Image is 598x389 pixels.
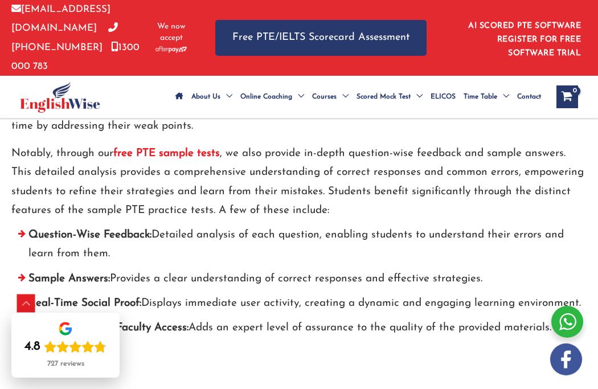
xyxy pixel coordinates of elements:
[464,77,497,117] span: Time Table
[47,359,84,368] div: 727 reviews
[240,77,292,117] span: Online Coaching
[337,77,349,117] span: Menu Toggle
[24,339,107,355] div: Rating: 4.8 out of 5
[236,77,308,117] a: Online CoachingMenu Toggle
[292,77,304,117] span: Menu Toggle
[215,20,427,56] a: Free PTE/IELTS Scorecard Assessment
[11,226,587,269] li: Detailed analysis of each question, enabling students to understand their errors and learn from t...
[11,294,587,318] li: Displays immediate user activity, creating a dynamic and engaging learning environment.
[11,5,110,33] a: [EMAIL_ADDRESS][DOMAIN_NAME]
[155,21,187,44] span: We now accept
[460,77,513,117] a: Time TableMenu Toggle
[411,77,423,117] span: Menu Toggle
[187,77,236,117] a: About UsMenu Toggle
[11,269,587,294] li: Provides a clear understanding of correct responses and effective strategies.
[220,77,232,117] span: Menu Toggle
[11,144,587,220] p: Notably, through our , we also provide in-depth question-wise feedback and sample answers. This d...
[28,230,151,240] strong: Question-Wise Feedback:
[20,81,100,113] img: cropped-ew-logo
[11,318,587,343] li: Adds an expert level of assurance to the quality of the provided materials.
[556,85,578,108] a: View Shopping Cart, empty
[11,43,140,71] a: 1300 000 783
[427,77,460,117] a: ELICOS
[312,77,337,117] span: Courses
[513,77,545,117] a: Contact
[517,77,541,117] span: Contact
[449,13,587,63] aside: Header Widget 1
[353,77,427,117] a: Scored Mock TestMenu Toggle
[431,77,456,117] span: ELICOS
[550,343,582,375] img: white-facebook.png
[24,339,40,355] div: 4.8
[171,77,545,117] nav: Site Navigation: Main Menu
[468,22,581,58] a: AI SCORED PTE SOFTWARE REGISTER FOR FREE SOFTWARE TRIAL
[191,77,220,117] span: About Us
[11,23,118,52] a: [PHONE_NUMBER]
[308,77,353,117] a: CoursesMenu Toggle
[28,298,141,309] strong: Real-Time Social Proof:
[113,148,220,159] a: free PTE sample tests
[357,77,411,117] span: Scored Mock Test
[497,77,509,117] span: Menu Toggle
[28,273,110,284] strong: Sample Answers:
[155,46,187,52] img: Afterpay-Logo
